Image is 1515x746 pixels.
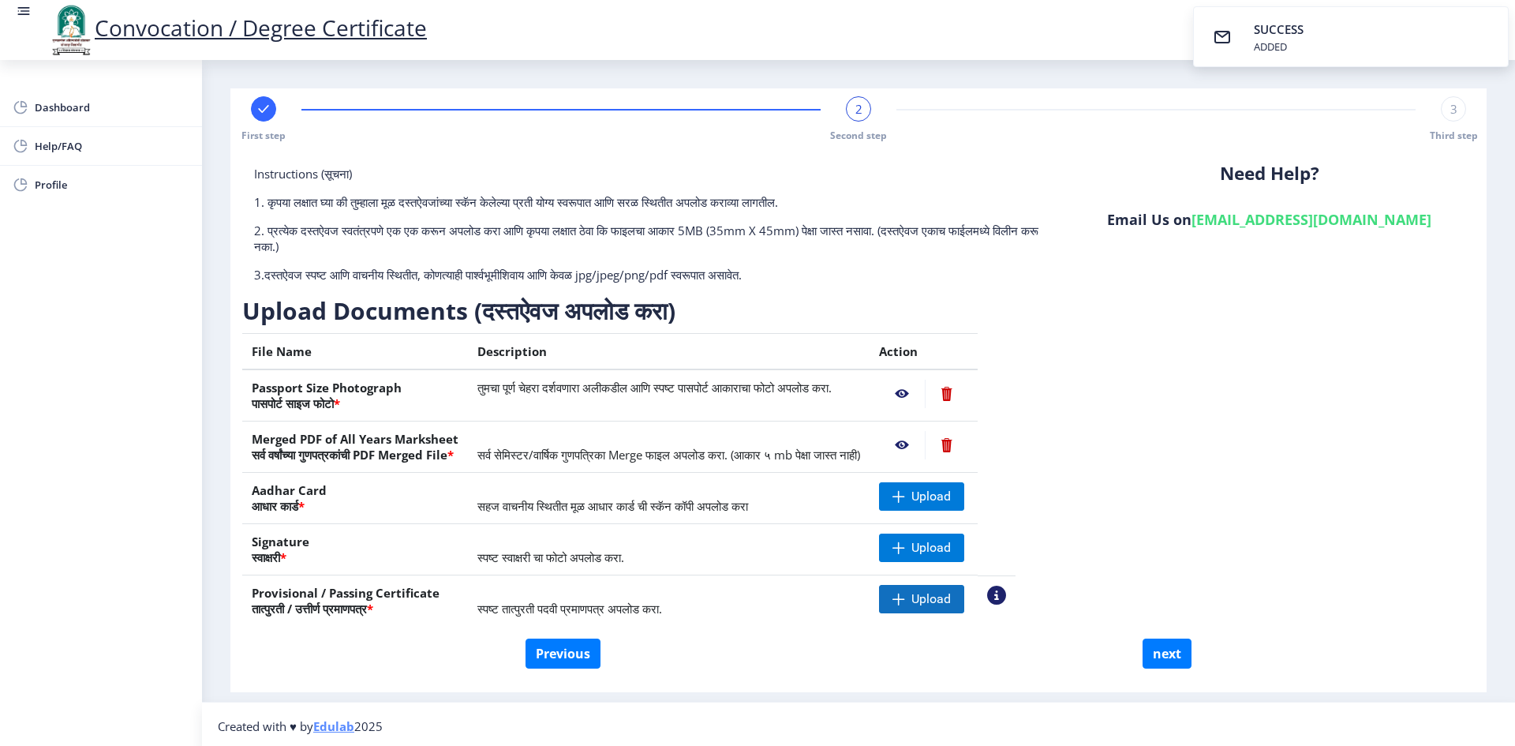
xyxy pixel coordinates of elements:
a: Edulab [313,718,354,734]
span: Profile [35,175,189,194]
th: Action [870,334,978,370]
p: 1. कृपया लक्षात घ्या की तुम्हाला मूळ दस्तऐवजांच्या स्कॅन केलेल्या प्रती योग्य स्वरूपात आणि सरळ स्... [254,194,1052,210]
p: 3.दस्तऐवज स्पष्ट आणि वाचनीय स्थितीत, कोणत्याही पार्श्वभूमीशिवाय आणि केवळ jpg/jpeg/png/pdf स्वरूपा... [254,267,1052,283]
b: Need Help? [1220,161,1319,186]
span: Upload [911,540,951,556]
span: Upload [911,489,951,504]
th: File Name [242,334,468,370]
span: First step [241,129,286,142]
nb-action: Delete File [925,431,968,459]
img: logo [47,3,95,57]
th: Passport Size Photograph पासपोर्ट साइज फोटो [242,369,468,422]
span: SUCCESS [1254,21,1304,37]
span: Dashboard [35,98,189,117]
button: next [1143,639,1191,669]
a: Convocation / Degree Certificate [47,13,427,43]
span: Third step [1430,129,1478,142]
button: Previous [526,639,600,669]
div: ADDED [1254,39,1307,54]
h6: Email Us on [1075,210,1463,229]
a: [EMAIL_ADDRESS][DOMAIN_NAME] [1191,210,1431,229]
td: तुमचा पूर्ण चेहरा दर्शवणारा अलीकडील आणि स्पष्ट पासपोर्ट आकाराचा फोटो अपलोड करा. [468,369,870,422]
th: Provisional / Passing Certificate तात्पुरती / उत्तीर्ण प्रमाणपत्र [242,575,468,627]
span: Created with ♥ by 2025 [218,718,383,734]
span: 3 [1450,101,1457,117]
span: 2 [855,101,862,117]
th: Merged PDF of All Years Marksheet सर्व वर्षांच्या गुणपत्रकांची PDF Merged File [242,422,468,473]
p: 2. प्रत्येक दस्तऐवज स्वतंत्रपणे एक एक करून अपलोड करा आणि कृपया लक्षात ठेवा कि फाइलचा आकार 5MB (35... [254,223,1052,254]
th: Signature स्वाक्षरी [242,524,468,575]
span: सहज वाचनीय स्थितीत मूळ आधार कार्ड ची स्कॅन कॉपी अपलोड करा [477,498,748,514]
nb-action: Delete File [925,380,968,408]
span: Upload [911,591,951,607]
span: स्पष्ट तात्पुरती पदवी प्रमाणपत्र अपलोड करा. [477,601,662,617]
span: Help/FAQ [35,137,189,156]
span: Second step [830,129,887,142]
th: Description [468,334,870,370]
nb-action: View File [879,431,925,459]
span: सर्व सेमिस्टर/वार्षिक गुणपत्रिका Merge फाइल अपलोड करा. (आकार ५ mb पेक्षा जास्त नाही) [477,447,860,463]
h3: Upload Documents (दस्तऐवज अपलोड करा) [242,295,1016,327]
span: Instructions (सूचना) [254,166,352,182]
nb-action: View Sample PDC [987,586,1006,605]
th: Aadhar Card आधार कार्ड [242,473,468,524]
span: स्पष्ट स्वाक्षरी चा फोटो अपलोड करा. [477,549,624,565]
nb-action: View File [879,380,925,408]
